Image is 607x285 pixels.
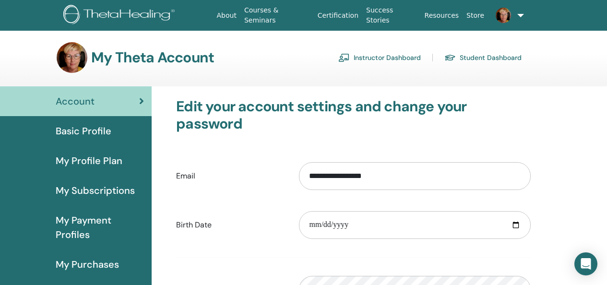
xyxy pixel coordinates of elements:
img: default.jpg [496,8,511,23]
h3: My Theta Account [91,49,214,66]
a: Store [463,7,488,24]
span: My Subscriptions [56,183,135,198]
img: default.jpg [57,42,87,73]
a: Student Dashboard [444,50,522,65]
a: Instructor Dashboard [338,50,421,65]
label: Email [169,167,292,185]
img: logo.png [63,5,178,26]
img: chalkboard-teacher.svg [338,53,350,62]
label: Birth Date [169,216,292,234]
a: Success Stories [362,1,420,29]
h3: Edit your account settings and change your password [176,98,531,132]
img: graduation-cap.svg [444,54,456,62]
span: Basic Profile [56,124,111,138]
a: Resources [421,7,463,24]
span: Account [56,94,95,108]
span: My Purchases [56,257,119,272]
a: About [213,7,240,24]
a: Certification [314,7,362,24]
span: My Profile Plan [56,154,122,168]
span: My Payment Profiles [56,213,144,242]
a: Courses & Seminars [240,1,314,29]
div: Open Intercom Messenger [574,252,597,275]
